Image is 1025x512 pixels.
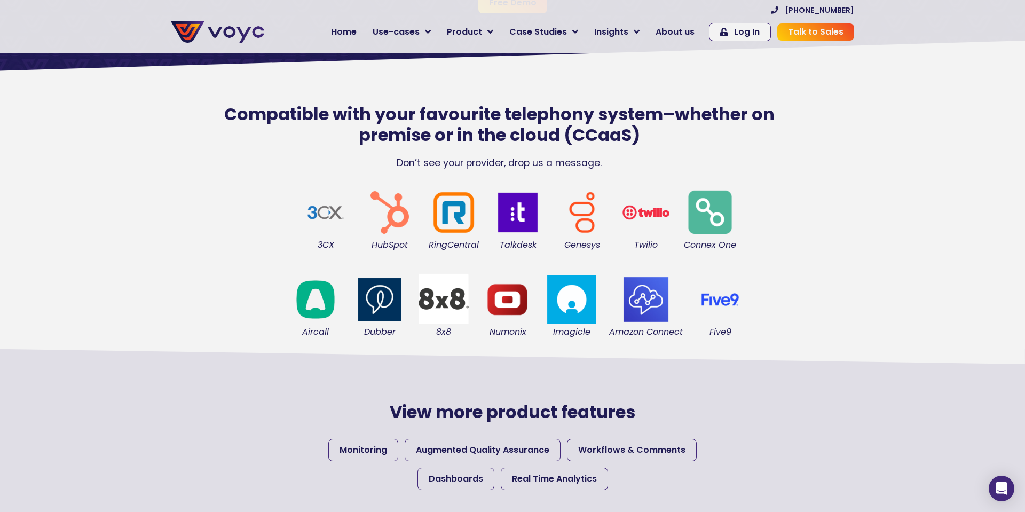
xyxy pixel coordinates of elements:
a: Workflows & Comments [567,439,697,461]
img: Twilio logo [619,186,673,239]
a: Dashboards [417,468,494,490]
p: Don’t see your provider, drop us a message. [198,156,801,170]
a: Monitoring [328,439,398,461]
figcaption: Imagicle [545,326,598,338]
figcaption: 8x8 [417,326,470,338]
figcaption: Talkdesk [491,239,545,251]
span: Log In [734,28,760,36]
figcaption: 3CX [299,239,352,251]
a: Talk to Sales [777,23,854,41]
div: Open Intercom Messenger [989,476,1014,501]
a: Augmented Quality Assurance [405,439,561,461]
a: [PHONE_NUMBER] [771,6,854,14]
span: Workflows & Comments [578,444,685,456]
span: About us [656,26,695,38]
img: logo [491,186,545,239]
a: Product [439,21,501,43]
span: Dashboards [429,472,483,485]
a: Real Time Analytics [501,468,608,490]
span: [PHONE_NUMBER] [785,6,854,14]
span: Home [331,26,357,38]
span: Augmented Quality Assurance [416,444,549,456]
h2: View more product features [304,402,721,422]
a: Case Studies [501,21,586,43]
span: Use-cases [373,26,420,38]
span: Real Time Analytics [512,472,597,485]
figcaption: Connex One [683,239,737,251]
span: Insights [594,26,628,38]
figcaption: Five9 [693,326,747,338]
figcaption: Amazon Connect [609,326,683,338]
a: Insights [586,21,648,43]
a: Log In [709,23,771,41]
span: Monitoring [340,444,387,456]
img: logo [289,273,342,326]
figcaption: HubSpot [363,239,416,251]
figcaption: Numonix [481,326,534,338]
span: Product [447,26,482,38]
a: Use-cases [365,21,439,43]
a: Home [323,21,365,43]
img: voyc-full-logo [171,21,264,43]
figcaption: Aircall [289,326,342,338]
span: Case Studies [509,26,567,38]
figcaption: Genesys [555,239,609,251]
a: About us [648,21,703,43]
h2: Compatible with your favourite telephony system–whether on premise or in the cloud (CCaaS) [198,104,801,145]
figcaption: Twilio [619,239,673,251]
figcaption: Dubber [353,326,406,338]
figcaption: RingCentral [427,239,480,251]
span: Talk to Sales [788,28,843,36]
